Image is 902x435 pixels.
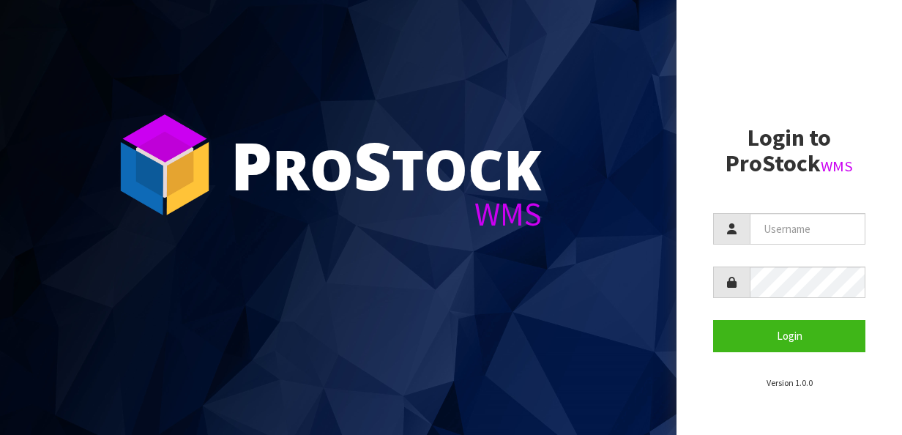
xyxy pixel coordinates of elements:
[767,377,813,388] small: Version 1.0.0
[750,213,865,245] input: Username
[821,157,853,176] small: WMS
[231,132,542,198] div: ro tock
[110,110,220,220] img: ProStock Cube
[713,125,865,176] h2: Login to ProStock
[713,320,865,352] button: Login
[231,120,272,209] span: P
[231,198,542,231] div: WMS
[354,120,392,209] span: S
